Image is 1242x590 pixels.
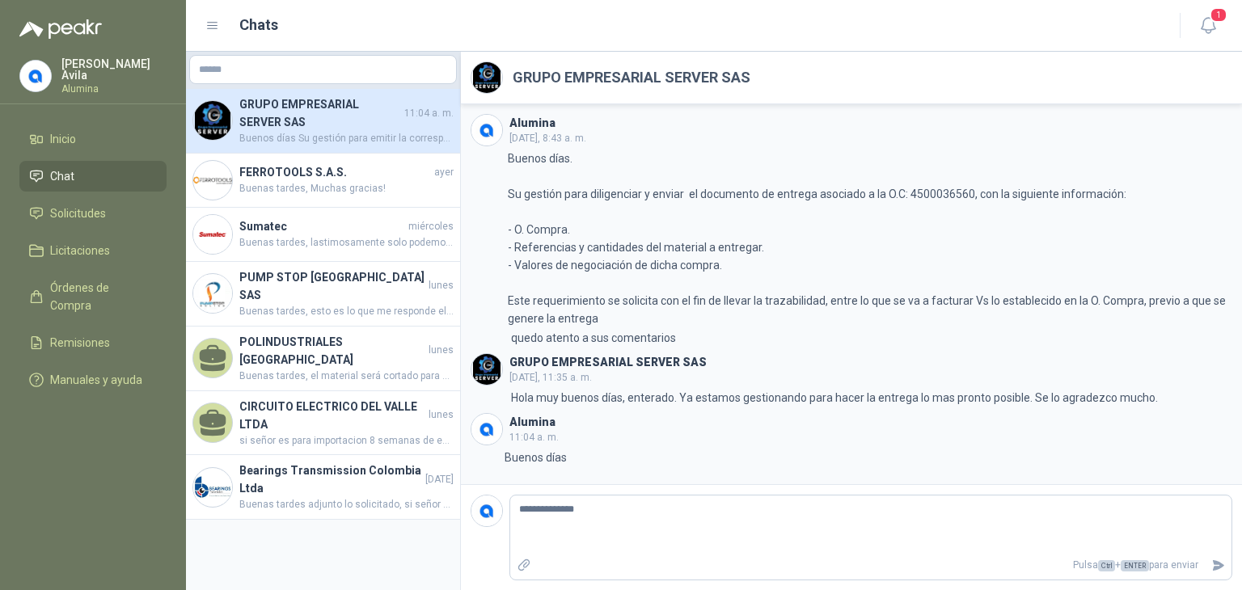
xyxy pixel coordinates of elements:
[511,329,676,347] p: quedo atento a sus comentarios
[50,334,110,352] span: Remisiones
[509,133,586,144] span: [DATE], 8:43 a. m.
[239,433,454,449] span: si señor es para importacion 8 semanas de entrega
[471,115,502,145] img: Company Logo
[193,274,232,313] img: Company Logo
[429,343,454,358] span: lunes
[508,150,1232,327] p: Buenos días. Su gestión para diligenciar y enviar el documento de entrega asociado a la O.C: 4500...
[509,372,592,383] span: [DATE], 11:35 a. m.
[20,61,51,91] img: Company Logo
[239,181,454,196] span: Buenas tardes, Muchas gracias!
[186,208,460,262] a: Company LogoSumatecmiércolesBuenas tardes, lastimosamente solo podemos cumplir con la venta de 1 ...
[19,161,167,192] a: Chat
[239,461,422,497] h4: Bearings Transmission Colombia Ltda
[186,154,460,208] a: Company LogoFERROTOOLS S.A.S.ayerBuenas tardes, Muchas gracias!
[50,130,76,148] span: Inicio
[239,95,401,131] h4: GRUPO EMPRESARIAL SERVER SAS
[239,497,454,512] span: Buenas tardes adjunto lo solicitado, si señor si se asumen fletes Gracias por contar con nosotros.
[61,84,167,94] p: Alumina
[50,204,106,222] span: Solicitudes
[50,279,151,314] span: Órdenes de Compra
[239,14,278,36] h1: Chats
[19,124,167,154] a: Inicio
[429,407,454,423] span: lunes
[1098,560,1115,571] span: Ctrl
[193,468,232,507] img: Company Logo
[429,278,454,293] span: lunes
[513,66,750,89] h2: GRUPO EMPRESARIAL SERVER SAS
[538,551,1206,579] p: Pulsa + para enviar
[239,235,454,251] span: Buenas tardes, lastimosamente solo podemos cumplir con la venta de 1 unidad, la segunda se vendió...
[186,89,460,154] a: Company LogoGRUPO EMPRESARIAL SERVER SAS11:04 a. m.Buenos días Su gestión para emitir la correspo...
[186,391,460,456] a: CIRCUITO ELECTRICO DEL VALLE LTDAlunessi señor es para importacion 8 semanas de entrega
[1121,560,1149,571] span: ENTER
[471,495,502,526] img: Company Logo
[434,165,454,180] span: ayer
[193,215,232,254] img: Company Logo
[239,369,454,384] span: Buenas tardes, el material será cortado para hacer piezas que sostengan los perfiles de aluminio ...
[193,161,232,200] img: Company Logo
[239,333,425,369] h4: POLINDUSTRIALES [GEOGRAPHIC_DATA]
[509,358,707,367] h3: GRUPO EMPRESARIAL SERVER SAS
[50,242,110,259] span: Licitaciones
[471,414,502,445] img: Company Logo
[509,432,559,443] span: 11:04 a. m.
[239,304,454,319] span: Buenas tardes, esto es lo que me responde el area de mantenimiento con respecto a esta solcitud: ...
[19,19,102,39] img: Logo peakr
[239,217,405,235] h4: Sumatec
[50,167,74,185] span: Chat
[19,365,167,395] a: Manuales y ayuda
[404,106,454,121] span: 11:04 a. m.
[239,163,431,181] h4: FERROTOOLS S.A.S.
[1193,11,1223,40] button: 1
[186,327,460,391] a: POLINDUSTRIALES [GEOGRAPHIC_DATA]lunesBuenas tardes, el material será cortado para hacer piezas q...
[19,327,167,358] a: Remisiones
[19,198,167,229] a: Solicitudes
[510,551,538,579] label: Adjuntar archivos
[505,449,1232,520] p: Buenos días Su gestión para emitir la correspondiente facturación electrónica, para la entrega re...
[1210,7,1227,23] span: 1
[50,371,142,389] span: Manuales y ayuda
[239,398,425,433] h4: CIRCUITO ELECTRICO DEL VALLE LTDA
[509,119,556,128] h3: Alumina
[509,418,556,427] h3: Alumina
[19,272,167,321] a: Órdenes de Compra
[511,389,1158,407] p: Hola muy buenos días, enterado. Ya estamos gestionando para hacer la entrega lo mas pronto posibl...
[239,131,454,146] span: Buenos días Su gestión para emitir la correspondiente facturación electrónica, para la entrega re...
[19,235,167,266] a: Licitaciones
[239,268,425,304] h4: PUMP STOP [GEOGRAPHIC_DATA] SAS
[186,455,460,520] a: Company LogoBearings Transmission Colombia Ltda[DATE]Buenas tardes adjunto lo solicitado, si seño...
[193,101,232,140] img: Company Logo
[471,62,502,93] img: Company Logo
[408,219,454,234] span: miércoles
[1205,551,1231,579] button: Enviar
[61,58,167,81] p: [PERSON_NAME] Avila
[186,262,460,327] a: Company LogoPUMP STOP [GEOGRAPHIC_DATA] SASlunesBuenas tardes, esto es lo que me responde el area...
[425,472,454,487] span: [DATE]
[471,354,502,385] img: Company Logo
